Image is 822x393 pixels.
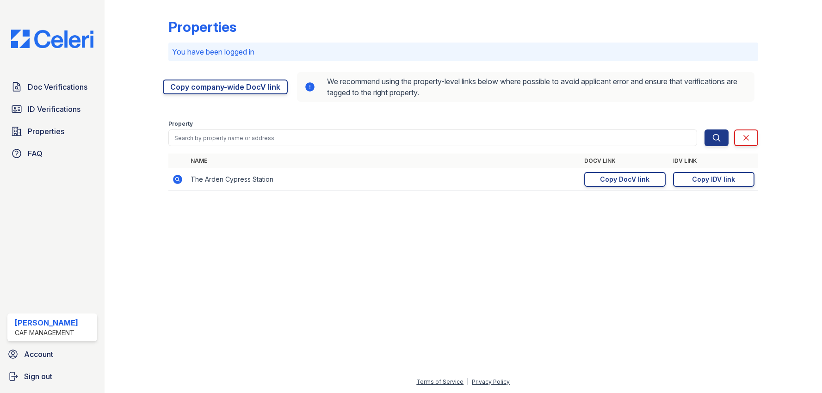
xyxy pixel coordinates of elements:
[692,175,735,184] div: Copy IDV link
[4,30,101,48] img: CE_Logo_Blue-a8612792a0a2168367f1c8372b55b34899dd931a85d93a1a3d3e32e68fde9ad4.png
[28,148,43,159] span: FAQ
[28,81,87,92] span: Doc Verifications
[7,100,97,118] a: ID Verifications
[4,367,101,386] a: Sign out
[467,378,469,385] div: |
[28,126,64,137] span: Properties
[168,129,697,146] input: Search by property name or address
[24,349,53,360] span: Account
[297,72,754,102] div: We recommend using the property-level links below where possible to avoid applicant error and ens...
[4,345,101,363] a: Account
[472,378,510,385] a: Privacy Policy
[15,328,78,338] div: CAF Management
[673,172,754,187] a: Copy IDV link
[24,371,52,382] span: Sign out
[669,154,758,168] th: IDV Link
[584,172,666,187] a: Copy DocV link
[7,144,97,163] a: FAQ
[600,175,649,184] div: Copy DocV link
[168,120,193,128] label: Property
[172,46,754,57] p: You have been logged in
[416,378,464,385] a: Terms of Service
[187,168,581,191] td: The Arden Cypress Station
[15,317,78,328] div: [PERSON_NAME]
[187,154,581,168] th: Name
[168,18,236,35] div: Properties
[7,122,97,141] a: Properties
[581,154,669,168] th: DocV Link
[7,78,97,96] a: Doc Verifications
[28,104,80,115] span: ID Verifications
[163,80,288,94] a: Copy company-wide DocV link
